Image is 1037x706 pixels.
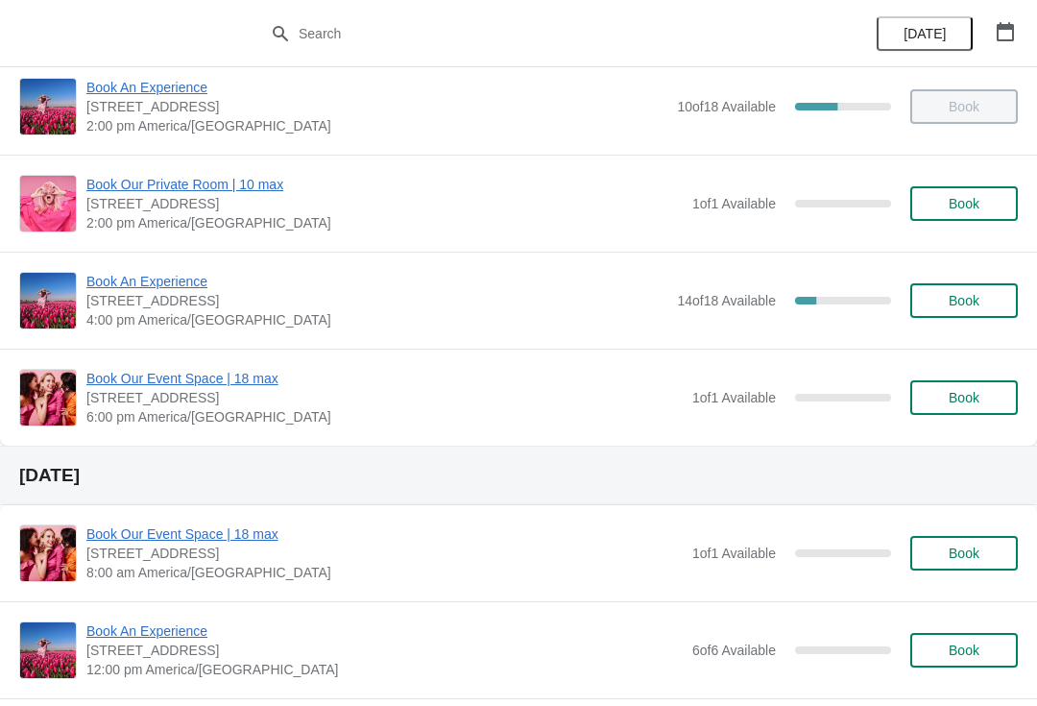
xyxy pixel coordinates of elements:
img: Book Our Event Space | 18 max | 1815 N. Milwaukee Ave., Chicago, IL 60647 | 8:00 am America/Chicago [20,525,76,581]
button: Book [910,380,1018,415]
span: 6:00 pm America/[GEOGRAPHIC_DATA] [86,407,683,426]
span: 12:00 pm America/[GEOGRAPHIC_DATA] [86,660,683,679]
button: [DATE] [877,16,973,51]
img: Book An Experience | 1815 North Milwaukee Avenue, Chicago, IL, USA | 2:00 pm America/Chicago [20,79,76,134]
span: Book Our Event Space | 18 max [86,524,683,544]
button: Book [910,283,1018,318]
span: 2:00 pm America/[GEOGRAPHIC_DATA] [86,116,667,135]
img: Book An Experience | 1815 North Milwaukee Avenue, Chicago, IL, USA | 4:00 pm America/Chicago [20,273,76,329]
span: [STREET_ADDRESS] [86,641,683,660]
span: [DATE] [904,26,946,41]
span: [STREET_ADDRESS] [86,291,667,310]
span: [STREET_ADDRESS] [86,194,683,213]
span: Book An Experience [86,621,683,641]
img: Book Our Event Space | 18 max | 1815 N. Milwaukee Ave., Chicago, IL 60647 | 6:00 pm America/Chicago [20,370,76,426]
span: Book Our Private Room | 10 max [86,175,683,194]
button: Book [910,186,1018,221]
span: Book [949,643,979,658]
span: Book Our Event Space | 18 max [86,369,683,388]
input: Search [298,16,778,51]
span: [STREET_ADDRESS] [86,388,683,407]
span: Book [949,196,979,211]
button: Book [910,633,1018,668]
span: Book An Experience [86,272,667,291]
img: Book Our Private Room | 10 max | 1815 N. Milwaukee Ave., Chicago, IL 60647 | 2:00 pm America/Chicago [20,176,76,231]
span: 2:00 pm America/[GEOGRAPHIC_DATA] [86,213,683,232]
span: 6 of 6 Available [692,643,776,658]
span: 1 of 1 Available [692,390,776,405]
span: Book An Experience [86,78,667,97]
span: Book [949,390,979,405]
span: 8:00 am America/[GEOGRAPHIC_DATA] [86,563,683,582]
img: Book An Experience | 1815 North Milwaukee Avenue, Chicago, IL, USA | 12:00 pm America/Chicago [20,622,76,678]
span: 1 of 1 Available [692,196,776,211]
span: Book [949,546,979,561]
span: [STREET_ADDRESS] [86,97,667,116]
span: 14 of 18 Available [677,293,776,308]
h2: [DATE] [19,466,1018,485]
span: 1 of 1 Available [692,546,776,561]
span: [STREET_ADDRESS] [86,544,683,563]
span: 10 of 18 Available [677,99,776,114]
span: 4:00 pm America/[GEOGRAPHIC_DATA] [86,310,667,329]
button: Book [910,536,1018,571]
span: Book [949,293,979,308]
